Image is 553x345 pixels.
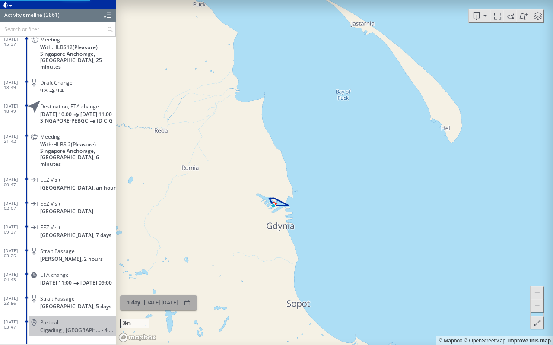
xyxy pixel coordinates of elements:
span: [GEOGRAPHIC_DATA] [40,208,93,215]
span: [DATE] 18:49 [4,103,27,114]
span: 9.4 [56,87,64,94]
span: Strait Passage [40,248,75,254]
dl: [DATE] 23:56Strait Passage[GEOGRAPHIC_DATA], 5 days [4,289,116,313]
span: Singapore Anchorage, [GEOGRAPHIC_DATA], 6 minutes [40,148,116,167]
a: Mapbox [439,338,462,344]
span: With: (Pleasure) [40,141,96,148]
dl: [DATE] 03:47Port callCigading , [GEOGRAPHIC_DATA]- 4 days [4,313,116,337]
span: [DATE] 09:37 [4,224,27,234]
span: With: (Pleasure) [40,44,98,51]
span: [GEOGRAPHIC_DATA], 5 days [40,303,111,310]
dl: [DATE] 03:25Strait Passage[PERSON_NAME], 2 hours [4,242,116,266]
span: [DATE] 02:07 [4,200,27,211]
div: Focus on vessel path [490,9,503,22]
dl: [DATE] 02:07EEZ Visit[GEOGRAPHIC_DATA] [4,194,116,218]
div: 3km [120,319,149,328]
span: Draft Change [40,79,73,86]
span: [DATE] 11:00 [80,111,112,117]
dl: [DATE] 09:37EEZ Visit[GEOGRAPHIC_DATA], 7 days [4,218,116,242]
span: [DATE] 03:47 [4,319,27,329]
span: Meeting [40,36,60,43]
span: ETA change [40,272,69,278]
span: [DATE] 23:56 [4,295,27,306]
div: (3861) [44,9,60,22]
span: [DATE] 21:42 [4,133,27,144]
span: [DATE] 10:00 [40,111,72,117]
span: Cigading , [GEOGRAPHIC_DATA] [40,327,102,333]
span: [DATE] 00:47 [4,177,27,187]
dl: [DATE] 04:43ETA change[DATE] 11:00[DATE] 09:00 [4,266,116,289]
a: Mapbox logo [118,332,156,342]
dl: [DATE] 00:47EEZ Visit[GEOGRAPHIC_DATA], an hour [4,171,116,194]
span: [GEOGRAPHIC_DATA], an hour [40,184,116,191]
button: Export vessel information [469,9,490,22]
span: Strait Passage [40,295,75,302]
button: 1 day[DATE]-[DATE] [120,295,197,310]
dl: [DATE] 15:37MeetingWith:HLBS12(Pleasure)Singapore Anchorage, [GEOGRAPHIC_DATA], 25 minutes [4,30,116,73]
span: [PERSON_NAME], 2 hours [40,256,103,262]
span: [DATE] 11:00 [40,279,72,286]
span: [DATE] 04:43 [4,272,27,282]
span: 9.8 [40,87,48,94]
a: OpenStreetMap [464,338,505,344]
button: Create an AOI. [516,9,531,22]
span: EEZ Visit [40,224,60,231]
div: Cigading , Indonesia- 4 days [40,327,116,333]
div: tooltips.createAOI [516,9,531,22]
span: Destination, ETA change [40,103,99,110]
div: Toggle vessel historical path [503,9,516,22]
span: [DATE] 03:25 [4,248,27,258]
span: Meeting [40,133,60,140]
a: Improve this map [508,338,551,344]
span: Singapore Anchorage, [GEOGRAPHIC_DATA], 25 minutes [40,51,116,70]
span: - 4 days [102,327,116,333]
dl: [DATE] 18:49Destination, ETA change[DATE] 10:00[DATE] 11:00SINGAPORE-PEBGCID CIG [4,97,116,127]
span: [DATE] 15:37 [4,36,27,47]
span: EEZ Visit [40,200,60,207]
span: SINGAPORE-PEBGC [40,117,88,124]
div: Toggle map information layers [531,9,543,22]
span: HLBS 2 [53,141,71,148]
dl: [DATE] 21:42MeetingWith:HLBS 2(Pleasure)Singapore Anchorage, [GEOGRAPHIC_DATA], 6 minutes [4,127,116,171]
span: [DATE] 18:49 [4,79,27,90]
span: EEZ Visit [40,177,60,183]
span: [GEOGRAPHIC_DATA], 7 days [40,232,111,238]
div: Activity timeline [4,9,42,22]
span: HLBS12 [53,44,73,51]
dl: [DATE] 18:49Draft Change9.89.4 [4,73,116,97]
span: [DATE] 09:00 [80,279,112,286]
div: [DATE] - [DATE] [142,296,179,310]
span: 1 day [127,299,140,306]
span: ID CIG [97,117,113,124]
span: Port call [40,319,60,326]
